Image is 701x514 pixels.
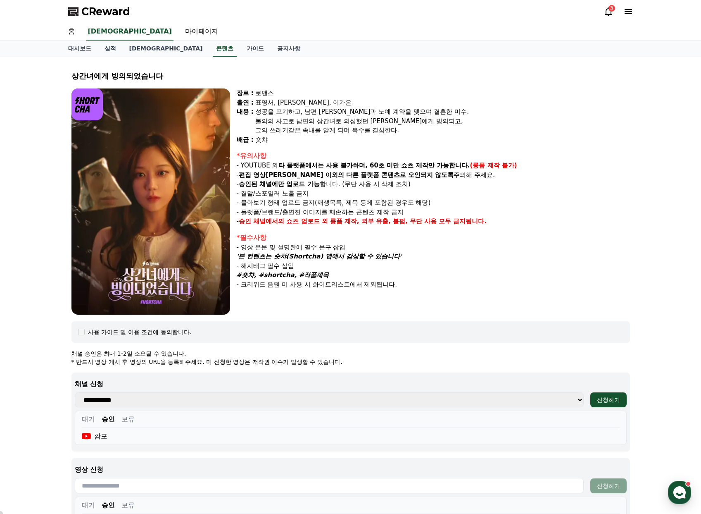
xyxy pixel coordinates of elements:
[237,189,630,198] p: - 결말/스포일러 노출 금지
[102,500,115,510] button: 승인
[237,88,254,98] div: 장르 :
[121,500,135,510] button: 보류
[107,262,159,283] a: 설정
[237,107,254,135] div: 내용 :
[75,465,627,475] p: 영상 신청
[597,396,620,404] div: 신청하기
[278,162,470,169] strong: 타 플랫폼에서는 사용 불가하며, 60초 미만 쇼츠 제작만 가능합니다.
[237,217,630,226] p: -
[68,5,130,18] a: CReward
[82,500,95,510] button: 대기
[239,171,344,179] strong: 편집 영상[PERSON_NAME] 이외의
[237,98,254,108] div: 출연 :
[590,478,627,493] button: 신청하기
[2,262,55,283] a: 홈
[255,126,630,135] div: 그의 쓰레기같은 속내를 알게 되며 복수를 결심한다.
[62,23,81,41] a: 홈
[237,253,402,260] em: '본 컨텐츠는 숏챠(Shortcha) 앱에서 감상할 수 있습니다'
[239,218,328,225] strong: 승인 채널에서의 쇼츠 업로드 외
[71,70,630,82] div: 상간녀에게 빙의되었습니다
[55,262,107,283] a: 대화
[255,135,630,145] div: 숏챠
[255,107,630,117] div: 성공을 포기하고, 남편 [PERSON_NAME]과 노예 계약을 맺으며 결혼한 미수.
[590,392,627,407] button: 신청하기
[255,117,630,126] div: 불의의 사고로 남편의 상간녀로 의심했던 [PERSON_NAME]에게 빙의되고,
[71,349,630,358] p: 채널 승인은 최대 1-2일 소요될 수 있습니다.
[213,41,237,57] a: 콘텐츠
[608,5,615,12] div: 3
[98,41,123,57] a: 실적
[237,135,254,145] div: 배급 :
[86,23,173,41] a: [DEMOGRAPHIC_DATA]
[237,208,630,217] p: - 플랫폼/브랜드/출연진 이미지를 훼손하는 콘텐츠 제작 금지
[82,414,95,424] button: 대기
[71,88,103,120] img: logo
[255,88,630,98] div: 로맨스
[237,233,630,243] div: *필수사항
[237,161,630,170] p: - YOUTUBE 외
[597,482,620,490] div: 신청하기
[237,198,630,208] p: - 몰아보기 형태 업로드 금지(재생목록, 제목 등에 포함된 경우도 해당)
[62,41,98,57] a: 대시보드
[237,261,630,271] p: - 해시태그 필수 삽입
[26,275,31,281] span: 홈
[604,7,613,17] a: 3
[76,275,86,282] span: 대화
[470,162,517,169] strong: (롱폼 제작 불가)
[346,171,454,179] strong: 다른 플랫폼 콘텐츠로 오인되지 않도록
[240,41,271,57] a: 가이드
[88,328,192,336] div: 사용 가이드 및 이용 조건에 동의합니다.
[330,218,487,225] strong: 롱폼 제작, 외부 유출, 불펌, 무단 사용 모두 금지됩니다.
[102,414,115,424] button: 승인
[123,41,209,57] a: [DEMOGRAPHIC_DATA]
[237,271,329,279] em: #숏챠, #shortcha, #작품제목
[237,243,630,252] p: - 영상 본문 및 설명란에 필수 문구 삽입
[255,98,630,108] div: 표영서, [PERSON_NAME], 이가은
[239,180,320,188] strong: 승인된 채널에만 업로드 가능
[71,88,230,315] img: video
[121,414,135,424] button: 보류
[81,5,130,18] span: CReward
[271,41,307,57] a: 공지사항
[237,151,630,161] div: *유의사항
[237,280,630,289] p: - 크리워드 음원 미 사용 시 화이트리스트에서 제외됩니다.
[75,379,627,389] p: 채널 신청
[128,275,138,281] span: 설정
[82,431,108,441] div: 깜포
[178,23,225,41] a: 마이페이지
[71,358,630,366] p: * 반드시 영상 게시 후 영상의 URL을 등록해주세요. 미 신청한 영상은 저작권 이슈가 발생할 수 있습니다.
[237,179,630,189] p: - 합니다. (무단 사용 시 삭제 조치)
[237,170,630,180] p: - 주의해 주세요.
